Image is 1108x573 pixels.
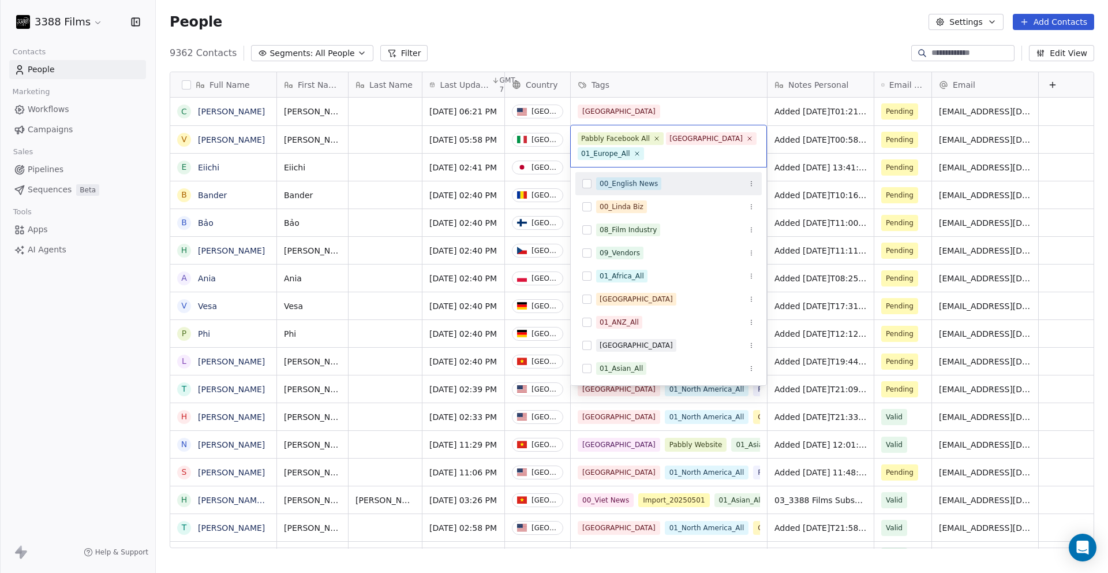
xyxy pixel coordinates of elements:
[600,363,643,374] div: 01_Asian_All
[581,133,650,144] div: Pabbly Facebook All
[600,225,657,235] div: 08_Film Industry
[600,294,673,304] div: [GEOGRAPHIC_DATA]
[581,148,630,159] div: 01_Europe_All
[600,248,640,258] div: 09_Vendors
[669,133,743,144] div: [GEOGRAPHIC_DATA]
[600,271,644,281] div: 01_Africa_All
[600,340,673,351] div: [GEOGRAPHIC_DATA]
[600,178,658,189] div: 00_English News
[600,202,643,212] div: 00_Linda Biz
[600,317,639,328] div: 01_ANZ_All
